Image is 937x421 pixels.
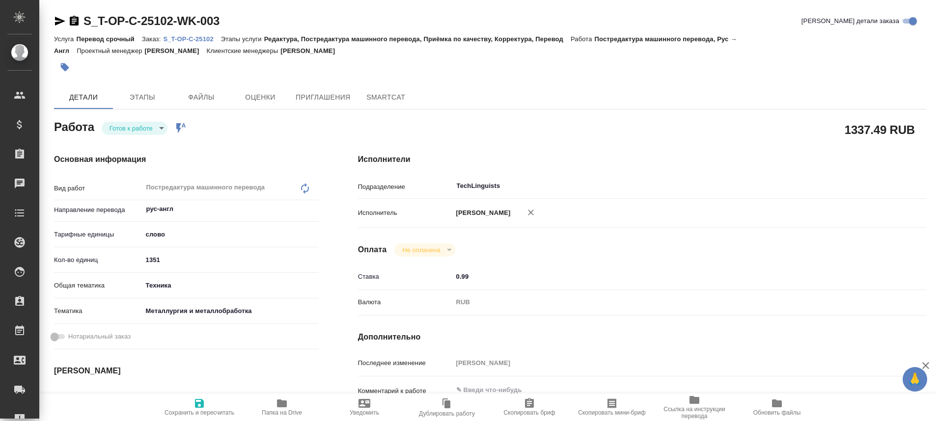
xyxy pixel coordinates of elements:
[54,281,142,290] p: Общая тематика
[102,122,167,135] div: Готов к работе
[571,35,595,43] p: Работа
[54,306,142,316] p: Тематика
[178,91,225,104] span: Файлы
[280,47,342,54] p: [PERSON_NAME]
[165,409,234,416] span: Сохранить и пересчитать
[406,394,488,421] button: Дублировать работу
[358,297,453,307] p: Валюта
[313,208,315,210] button: Open
[488,394,571,421] button: Скопировать бриф
[358,244,387,256] h4: Оплата
[237,91,284,104] span: Оценки
[399,246,443,254] button: Не оплачена
[54,230,142,239] p: Тарифные единицы
[874,185,876,187] button: Open
[653,394,736,421] button: Ссылка на инструкции перевода
[83,14,220,27] a: S_T-OP-C-25102-WK-003
[394,243,455,257] div: Готов к работе
[54,15,66,27] button: Скопировать ссылку для ЯМессенджера
[358,272,453,282] p: Ставка
[358,358,453,368] p: Последнее изменение
[453,294,879,311] div: RUB
[60,91,107,104] span: Детали
[142,390,228,404] input: ✎ Введи что-нибудь
[453,208,511,218] p: [PERSON_NAME]
[801,16,899,26] span: [PERSON_NAME] детали заказа
[358,208,453,218] p: Исполнитель
[142,253,319,267] input: ✎ Введи что-нибудь
[262,409,302,416] span: Папка на Drive
[362,91,410,104] span: SmartCat
[142,226,319,243] div: слово
[907,369,923,390] span: 🙏
[845,121,915,138] h2: 1337.49 RUB
[119,91,166,104] span: Этапы
[145,47,207,54] p: [PERSON_NAME]
[54,56,76,78] button: Добавить тэг
[54,184,142,193] p: Вид работ
[419,410,475,417] span: Дублировать работу
[520,202,542,223] button: Удалить исполнителя
[163,34,220,43] a: S_T-OP-C-25102
[68,15,80,27] button: Скопировать ссылку
[158,394,241,421] button: Сохранить и пересчитать
[76,35,142,43] p: Перевод срочный
[142,277,319,294] div: Техника
[163,35,220,43] p: S_T-OP-C-25102
[358,182,453,192] p: Подразделение
[142,35,163,43] p: Заказ:
[350,409,379,416] span: Уведомить
[753,409,801,416] span: Обновить файлы
[207,47,281,54] p: Клиентские менеджеры
[107,124,156,132] button: Готов к работе
[903,367,927,392] button: 🙏
[736,394,818,421] button: Обновить файлы
[323,394,406,421] button: Уведомить
[54,255,142,265] p: Кол-во единиц
[358,386,453,396] p: Комментарий к работе
[453,356,879,370] input: Пустое поле
[296,91,351,104] span: Приглашения
[54,117,94,135] h2: Работа
[54,365,319,377] h4: [PERSON_NAME]
[142,303,319,319] div: Металлургия и металлобработка
[358,331,926,343] h4: Дополнительно
[503,409,555,416] span: Скопировать бриф
[54,393,142,402] p: Дата начала работ
[54,205,142,215] p: Направление перевода
[358,154,926,165] h4: Исполнители
[264,35,571,43] p: Редактура, Постредактура машинного перевода, Приёмка по качеству, Корректура, Перевод
[68,332,131,342] span: Нотариальный заказ
[241,394,323,421] button: Папка на Drive
[659,406,730,420] span: Ссылка на инструкции перевода
[578,409,645,416] span: Скопировать мини-бриф
[54,35,76,43] p: Услуга
[77,47,144,54] p: Проектный менеджер
[571,394,653,421] button: Скопировать мини-бриф
[453,269,879,284] input: ✎ Введи что-нибудь
[221,35,264,43] p: Этапы услуги
[54,154,319,165] h4: Основная информация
